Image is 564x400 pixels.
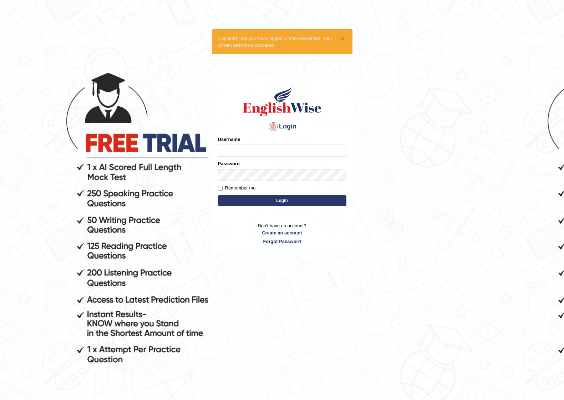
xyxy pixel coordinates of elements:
[218,222,346,244] p: Don't have an account?
[218,136,240,143] label: Username
[218,238,346,245] a: Forgot Password
[218,186,223,191] input: Remember me
[218,184,256,192] label: Remember me
[340,35,345,42] button: ×
[218,229,346,236] a: Create an account
[218,121,346,132] h4: Login
[242,85,323,117] img: Logo of English Wise sign in for intelligent practice with AI
[212,29,352,54] div: It appears that you have logged in from elsewhere. Your current session is cancelled
[218,160,240,167] label: Password
[218,195,346,206] button: Login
